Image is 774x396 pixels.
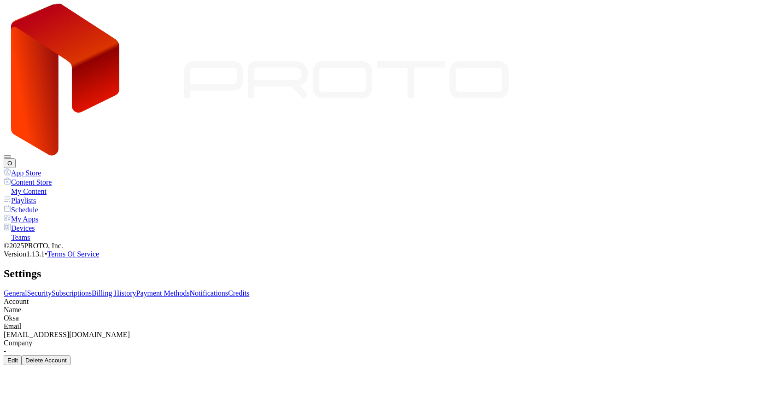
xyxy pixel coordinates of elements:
div: Account [4,297,770,306]
a: My Apps [4,214,770,223]
a: My Content [4,186,770,196]
a: Playlists [4,196,770,205]
span: Version 1.13.1 • [4,250,47,258]
button: O [4,158,16,168]
h2: Settings [4,268,770,280]
div: Oksa [4,314,770,322]
a: Payment Methods [136,289,190,297]
div: © 2025 PROTO, Inc. [4,242,770,250]
a: Teams [4,233,770,242]
a: Security [27,289,52,297]
a: General [4,289,27,297]
a: Notifications [190,289,229,297]
div: Delete Account [25,357,67,364]
a: Subscriptions [52,289,92,297]
a: Content Store [4,177,770,186]
button: Edit [4,355,22,365]
div: Email [4,322,770,331]
a: Billing History [92,289,136,297]
a: Terms Of Service [47,250,100,258]
div: [EMAIL_ADDRESS][DOMAIN_NAME] [4,331,770,339]
div: Edit [7,357,18,364]
a: App Store [4,168,770,177]
div: Company [4,339,770,347]
div: Name [4,306,770,314]
div: - [4,347,770,355]
a: Credits [228,289,249,297]
a: Devices [4,223,770,233]
button: Delete Account [22,355,70,365]
a: Schedule [4,205,770,214]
